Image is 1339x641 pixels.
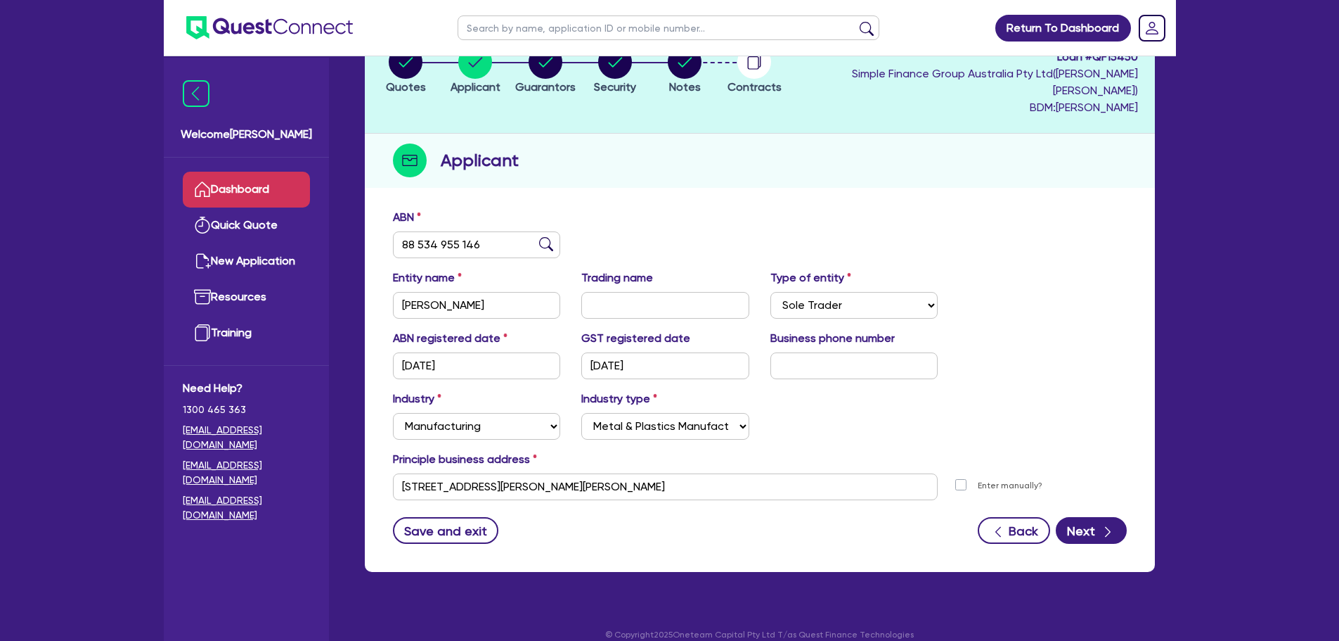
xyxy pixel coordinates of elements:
[194,324,211,341] img: training
[183,423,310,452] a: [EMAIL_ADDRESS][DOMAIN_NAME]
[727,44,782,96] button: Contracts
[393,353,561,379] input: DD / MM / YYYY
[393,269,462,286] label: Entity name
[183,493,310,523] a: [EMAIL_ADDRESS][DOMAIN_NAME]
[186,16,353,39] img: quest-connect-logo-blue
[515,44,576,96] button: Guarantors
[581,330,690,347] label: GST registered date
[393,330,507,347] label: ABN registered date
[770,330,895,347] label: Business phone number
[183,172,310,208] a: Dashboard
[194,288,211,305] img: resources
[667,44,702,96] button: Notes
[450,44,501,96] button: Applicant
[793,49,1138,65] span: Loan # QF15450
[727,80,782,94] span: Contracts
[194,217,211,234] img: quick-quote
[793,99,1138,116] span: BDM: [PERSON_NAME]
[770,269,851,286] label: Type of entity
[978,517,1050,544] button: Back
[183,279,310,315] a: Resources
[393,209,421,226] label: ABN
[183,380,310,397] span: Need Help?
[393,517,499,544] button: Save and exit
[539,237,553,251] img: abn-lookup icon
[852,67,1138,97] span: Simple Finance Group Australia Pty Ltd ( [PERSON_NAME] [PERSON_NAME] )
[183,458,310,488] a: [EMAIL_ADDRESS][DOMAIN_NAME]
[1056,517,1127,544] button: Next
[594,80,636,94] span: Security
[593,44,637,96] button: Security
[451,80,500,94] span: Applicant
[393,451,537,468] label: Principle business address
[183,208,310,243] a: Quick Quote
[355,628,1165,641] p: © Copyright 2025 Oneteam Capital Pty Ltd T/as Quest Finance Technologies
[581,353,749,379] input: DD / MM / YYYY
[978,479,1042,493] label: Enter manually?
[183,80,209,107] img: icon-menu-close
[1134,10,1170,46] a: Dropdown toggle
[669,80,701,94] span: Notes
[393,391,441,407] label: Industry
[386,80,426,94] span: Quotes
[183,243,310,279] a: New Application
[183,402,310,417] span: 1300 465 363
[183,315,310,351] a: Training
[581,391,657,407] label: Industry type
[393,144,427,177] img: step-icon
[181,126,312,143] span: Welcome [PERSON_NAME]
[441,148,519,173] h2: Applicant
[194,253,211,269] img: new-application
[385,44,427,96] button: Quotes
[458,15,879,40] input: Search by name, application ID or mobile number...
[581,269,653,286] label: Trading name
[515,80,576,94] span: Guarantors
[995,15,1131,42] a: Return To Dashboard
